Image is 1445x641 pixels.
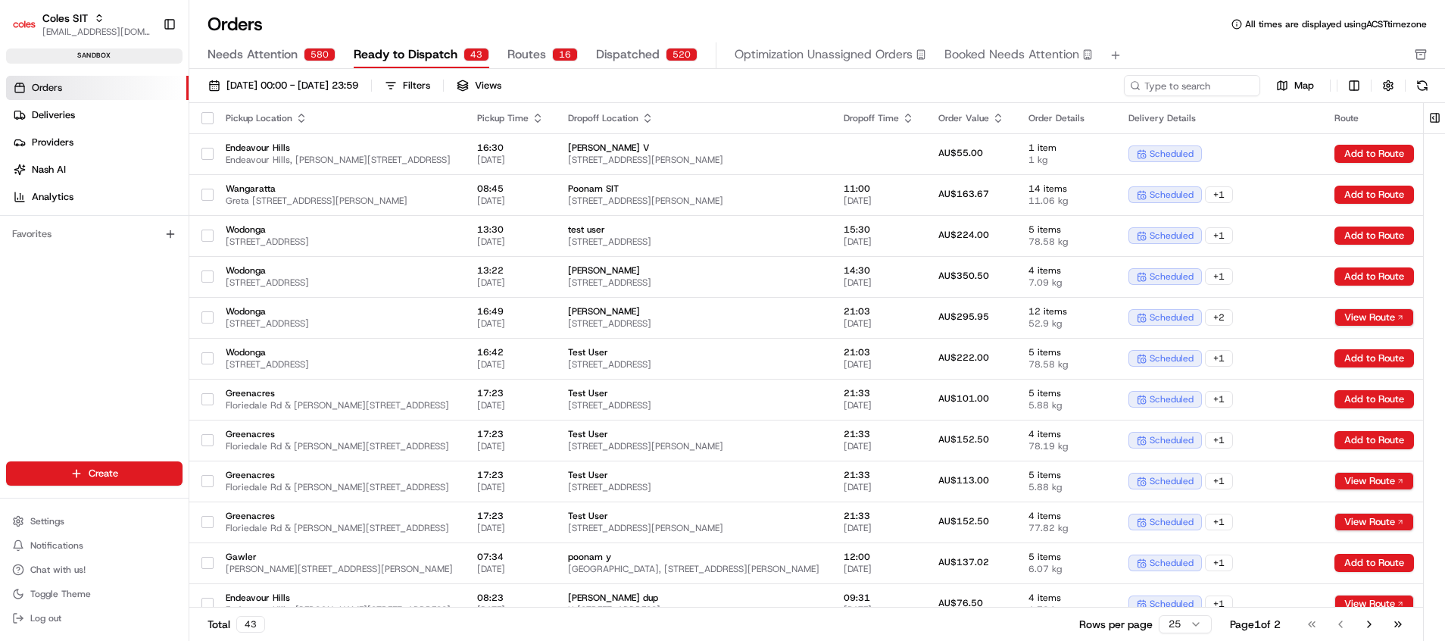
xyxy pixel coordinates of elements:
span: 5 items [1028,387,1104,399]
span: Floriedale Rd & [PERSON_NAME][STREET_ADDRESS] [226,522,453,534]
button: View Route [1334,595,1414,613]
span: Nash AI [32,163,66,177]
span: scheduled [1150,189,1194,201]
div: Delivery Details [1128,112,1310,124]
a: 📗Knowledge Base [9,214,122,241]
button: Coles SIT [42,11,88,26]
div: Pickup Time [477,112,544,124]
span: Greenacres [226,510,453,522]
span: 13:22 [477,264,544,277]
span: [STREET_ADDRESS][PERSON_NAME] [568,440,819,452]
span: AU$222.00 [938,352,989,364]
span: Wangaratta [226,183,453,195]
span: AU$224.00 [938,229,989,241]
a: Orders [6,76,189,100]
span: [DATE] [477,195,544,207]
span: scheduled [1150,311,1194,324]
span: [DATE] [477,604,544,616]
span: 15:30 [844,224,914,236]
span: [GEOGRAPHIC_DATA], [STREET_ADDRESS][PERSON_NAME] [568,563,819,575]
span: Views [475,79,501,92]
span: 5 items [1028,551,1104,563]
span: 5.88 kg [1028,481,1104,493]
span: [PERSON_NAME] [568,264,819,277]
span: [STREET_ADDRESS][PERSON_NAME] [568,195,819,207]
button: Map [1266,77,1324,95]
span: 14:30 [844,264,914,277]
span: [PERSON_NAME] dup [568,592,819,604]
span: [PERSON_NAME] [568,305,819,317]
button: Add to Route [1334,554,1414,572]
img: Coles SIT [12,12,36,36]
span: Poonam SIT [568,183,819,195]
span: scheduled [1150,516,1194,528]
span: Booked Needs Attention [944,45,1079,64]
span: API Documentation [143,220,243,235]
span: 1 item [1028,142,1104,154]
span: 4 items [1028,510,1104,522]
span: [DATE] [844,317,914,330]
span: Needs Attention [208,45,298,64]
div: 📗 [15,221,27,233]
button: Filters [378,75,437,96]
span: 09:31 [844,592,914,604]
button: Views [450,75,508,96]
div: Dropoff Location [568,112,819,124]
span: Endeavour Hills [226,142,453,154]
span: [DATE] [477,481,544,493]
span: 4 items [1028,264,1104,277]
span: [DATE] [844,277,914,289]
span: scheduled [1150,475,1194,487]
span: [DATE] [844,236,914,248]
span: Endeavour Hills [226,592,453,604]
span: Test User [568,469,819,481]
div: + 1 [1205,514,1233,530]
span: 14 items [1028,183,1104,195]
button: Add to Route [1334,431,1414,449]
span: [STREET_ADDRESS] [226,317,453,330]
div: + 1 [1205,473,1233,489]
span: 77.82 kg [1028,522,1104,534]
span: AU$295.95 [938,311,989,323]
span: AU$55.00 [938,147,983,159]
button: Add to Route [1334,267,1414,286]
div: 16 [552,48,578,61]
span: [DATE] [477,277,544,289]
div: 43 [236,616,265,633]
span: [DATE] [844,195,914,207]
span: [DATE] [477,358,544,371]
div: Total [208,616,265,633]
input: Clear [39,98,250,114]
span: [DATE] [844,358,914,371]
span: 5 items [1028,224,1104,236]
span: 16:30 [477,142,544,154]
span: Floriedale Rd & [PERSON_NAME][STREET_ADDRESS] [226,481,453,493]
button: Add to Route [1334,145,1414,163]
span: 16:49 [477,305,544,317]
span: 17:23 [477,428,544,440]
span: AU$76.50 [938,597,983,609]
span: scheduled [1150,434,1194,446]
span: scheduled [1150,557,1194,569]
span: Create [89,467,118,480]
span: [DATE] [477,317,544,330]
span: 21:03 [844,346,914,358]
div: + 1 [1205,268,1233,285]
span: [STREET_ADDRESS][PERSON_NAME] [568,154,819,166]
span: 21:33 [844,428,914,440]
span: 11.06 kg [1028,195,1104,207]
span: 07:34 [477,551,544,563]
span: AU$152.50 [938,515,989,527]
button: Add to Route [1334,390,1414,408]
div: Dropoff Time [844,112,914,124]
span: 78.19 kg [1028,440,1104,452]
span: Providers [32,136,73,149]
span: Optimization Unassigned Orders [735,45,913,64]
span: [DATE] [477,236,544,248]
span: [DATE] [844,522,914,534]
div: 💻 [128,221,140,233]
span: 5.88 kg [1028,399,1104,411]
div: 580 [304,48,336,61]
div: We're available if you need us! [51,160,192,172]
